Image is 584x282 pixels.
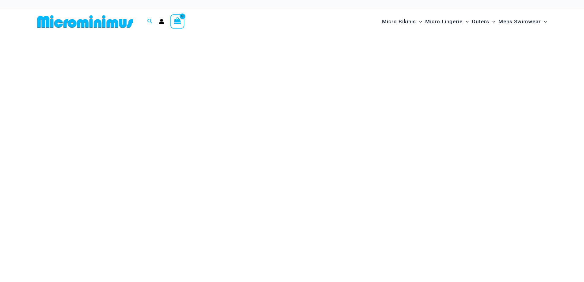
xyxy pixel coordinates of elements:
[463,14,469,29] span: Menu Toggle
[425,14,463,29] span: Micro Lingerie
[472,14,489,29] span: Outers
[159,19,164,24] a: Account icon link
[35,15,136,29] img: MM SHOP LOGO FLAT
[416,14,422,29] span: Menu Toggle
[382,14,416,29] span: Micro Bikinis
[170,14,185,29] a: View Shopping Cart, empty
[541,14,547,29] span: Menu Toggle
[424,12,470,31] a: Micro LingerieMenu ToggleMenu Toggle
[498,14,541,29] span: Mens Swimwear
[380,12,424,31] a: Micro BikinisMenu ToggleMenu Toggle
[489,14,495,29] span: Menu Toggle
[470,12,497,31] a: OutersMenu ToggleMenu Toggle
[147,18,153,25] a: Search icon link
[380,11,550,32] nav: Site Navigation
[497,12,548,31] a: Mens SwimwearMenu ToggleMenu Toggle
